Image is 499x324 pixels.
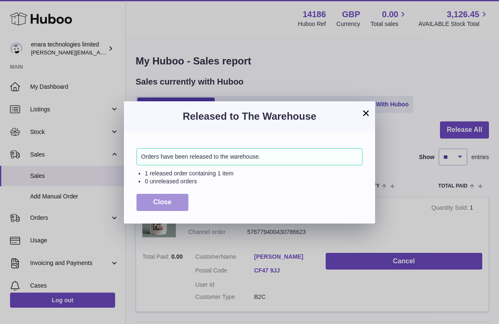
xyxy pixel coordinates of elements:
button: Close [136,194,188,211]
li: 1 released order containing 1 item [145,170,363,177]
h3: Released to The Warehouse [136,110,363,123]
button: × [361,108,371,118]
span: Close [153,198,172,206]
li: 0 unreleased orders [145,177,363,185]
div: Orders have been released to the warehouse. [136,148,363,165]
